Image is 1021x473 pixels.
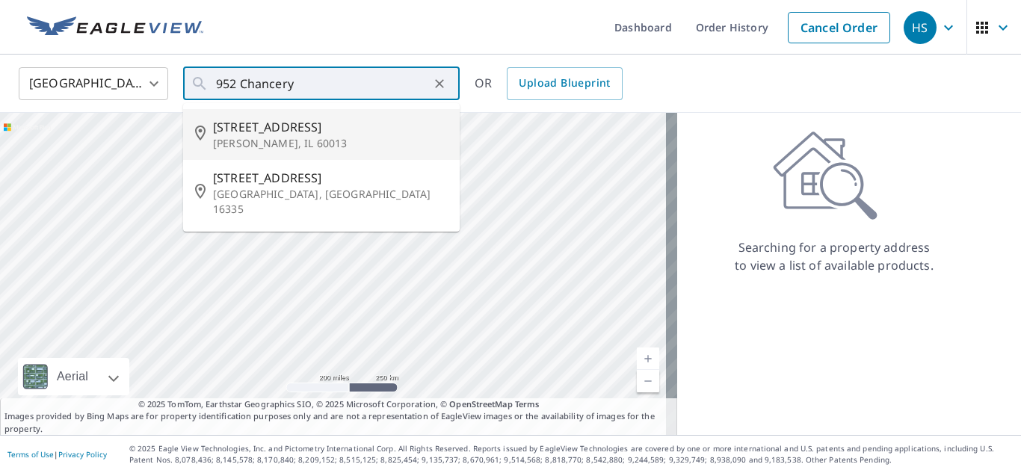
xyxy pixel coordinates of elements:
[213,118,448,136] span: [STREET_ADDRESS]
[637,347,659,370] a: Current Level 5, Zoom In
[19,63,168,105] div: [GEOGRAPHIC_DATA]
[52,358,93,395] div: Aerial
[429,73,450,94] button: Clear
[519,74,610,93] span: Upload Blueprint
[7,450,107,459] p: |
[213,136,448,151] p: [PERSON_NAME], IL 60013
[788,12,890,43] a: Cancel Order
[27,16,203,39] img: EV Logo
[515,398,540,409] a: Terms
[637,370,659,392] a: Current Level 5, Zoom Out
[449,398,512,409] a: OpenStreetMap
[7,449,54,460] a: Terms of Use
[507,67,622,100] a: Upload Blueprint
[213,169,448,187] span: [STREET_ADDRESS]
[138,398,540,411] span: © 2025 TomTom, Earthstar Geographics SIO, © 2025 Microsoft Corporation, ©
[129,443,1014,466] p: © 2025 Eagle View Technologies, Inc. and Pictometry International Corp. All Rights Reserved. Repo...
[475,67,623,100] div: OR
[904,11,937,44] div: HS
[58,449,107,460] a: Privacy Policy
[18,358,129,395] div: Aerial
[734,238,934,274] p: Searching for a property address to view a list of available products.
[213,187,448,217] p: [GEOGRAPHIC_DATA], [GEOGRAPHIC_DATA] 16335
[216,63,429,105] input: Search by address or latitude-longitude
